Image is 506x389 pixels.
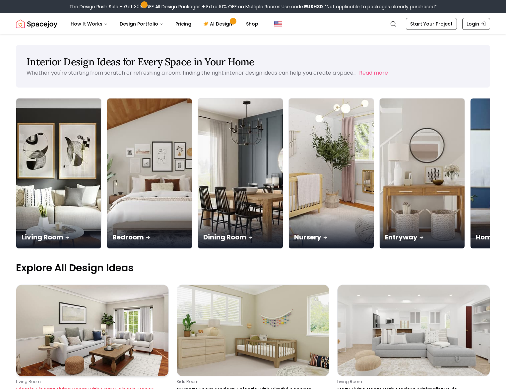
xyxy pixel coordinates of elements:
button: Read more [359,69,388,77]
a: BedroomBedroom [107,98,192,249]
p: Whether you're starting from scratch or refreshing a room, finding the right interior design idea... [27,69,356,77]
p: Nursery [294,232,368,242]
div: The Design Rush Sale – Get 30% OFF All Design Packages + Extra 10% OFF on Multiple Rooms. [69,3,437,10]
a: Living RoomLiving Room [16,98,101,249]
a: Start Your Project [406,18,457,30]
a: Login [462,18,490,30]
p: Explore All Design Ideas [16,262,490,274]
nav: Main [65,17,264,31]
a: AI Design [198,17,239,31]
p: Dining Room [203,232,278,242]
button: How It Works [65,17,113,31]
a: Dining RoomDining Room [198,98,283,249]
a: NurseryNursery [288,98,374,249]
p: living room [16,379,166,384]
img: Nursery Room Modern Eclectic with Playful Accents [177,285,329,376]
p: Entryway [385,232,459,242]
span: Use code: [282,3,323,10]
img: Bedroom [107,98,192,248]
img: Classic Elegant Living Room with Cozy Eclectic Decor [16,285,168,376]
a: EntrywayEntryway [379,98,465,249]
b: RUSH30 [304,3,323,10]
a: Spacejoy [16,17,57,31]
img: Dining Room [198,98,283,248]
img: Cozy Living Room with Modern Minimalist Style [338,285,490,376]
img: Nursery [289,98,374,248]
a: Pricing [170,17,197,31]
img: Entryway [380,98,465,248]
p: kids room [177,379,327,384]
a: Shop [241,17,264,31]
span: *Not applicable to packages already purchased* [323,3,437,10]
p: living room [337,379,487,384]
nav: Global [16,13,490,34]
img: Living Room [16,98,101,248]
h1: Interior Design Ideas for Every Space in Your Home [27,56,479,68]
p: Bedroom [112,232,187,242]
p: Living Room [22,232,96,242]
img: United States [274,20,282,28]
button: Design Portfolio [114,17,169,31]
img: Spacejoy Logo [16,17,57,31]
